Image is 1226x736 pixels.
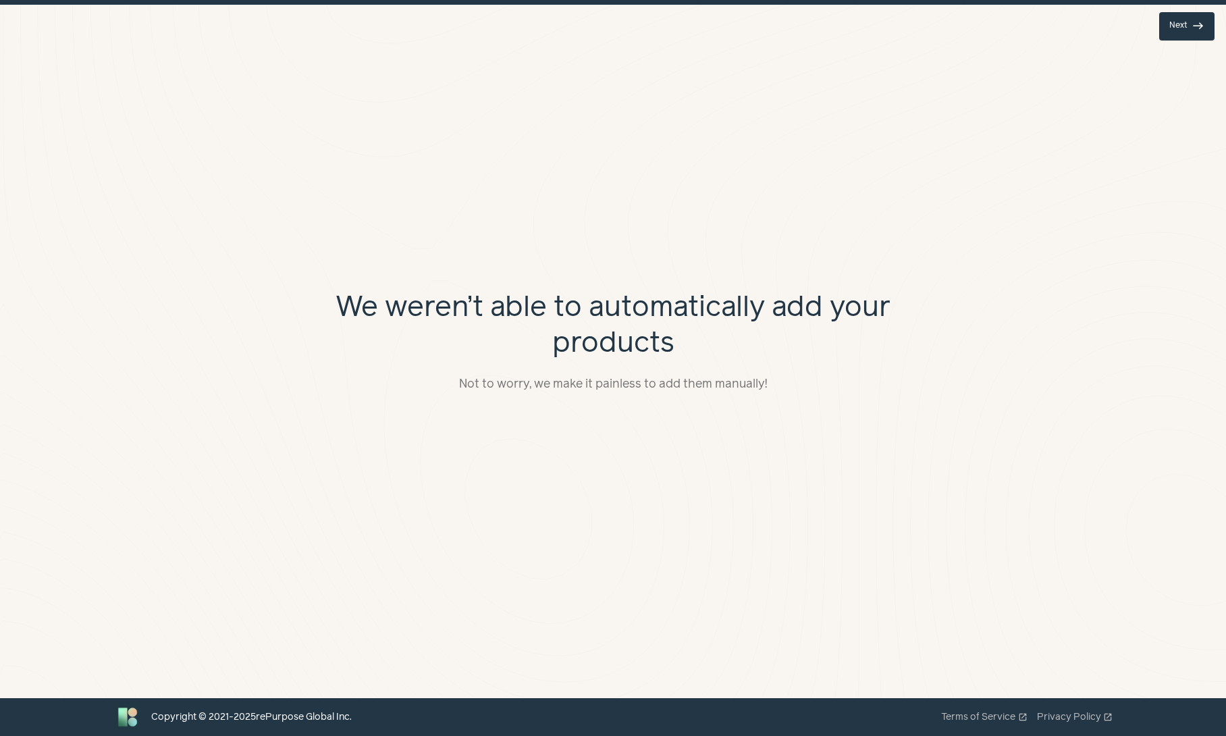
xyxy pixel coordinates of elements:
[1103,712,1113,722] span: open_in_new
[113,703,142,731] img: Bluebird logo
[1192,20,1204,32] span: east
[1018,712,1028,722] span: open_in_new
[941,710,1028,725] a: Terms of Serviceopen_in_new
[1159,12,1215,41] button: Next east
[459,375,767,393] p: Not to worry, we make it painless to add them manually!
[151,710,352,725] div: Copyright © 2021- 2025 rePurpose Global Inc.
[1037,710,1113,725] a: Privacy Policyopen_in_new
[306,290,919,361] h1: We weren’t able to automatically add your products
